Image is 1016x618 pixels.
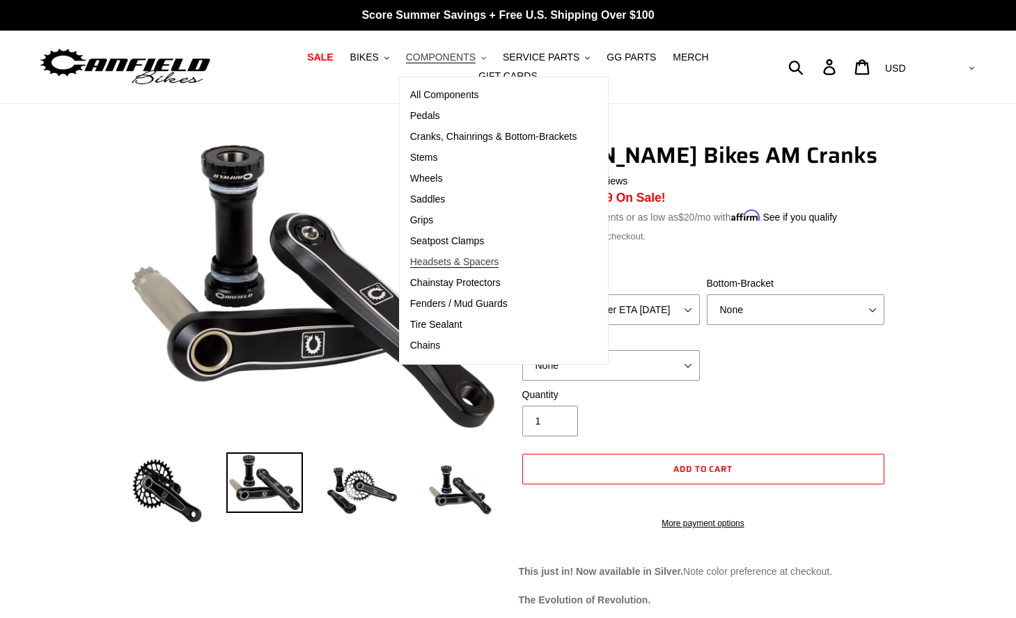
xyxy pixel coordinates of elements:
span: SALE [307,51,333,63]
span: Pedals [410,110,440,122]
label: Quantity [522,388,700,402]
span: SERVICE PARTS [503,51,579,63]
a: Seatpost Clamps [400,231,588,252]
a: All Components [400,85,588,106]
span: $20 [678,212,694,223]
div: calculated at checkout. [519,230,888,244]
img: Canfield Bikes [38,45,212,89]
img: Load image into Gallery viewer, Canfield Bikes AM Cranks [324,452,400,529]
h1: [PERSON_NAME] Bikes AM Cranks [519,142,888,168]
input: Search [796,51,831,82]
span: On Sale! [616,189,666,207]
a: More payment options [522,517,884,530]
span: Headsets & Spacers [410,256,499,268]
p: Note color preference at checkout. [519,564,888,579]
a: Fenders / Mud Guards [400,294,588,315]
a: See if you qualify - Learn more about Affirm Financing (opens in modal) [763,212,837,223]
span: BIKES [350,51,379,63]
p: 4 interest-free payments or as low as /mo with . [519,207,838,225]
a: Grips [400,210,588,231]
img: Load image into Gallery viewer, Canfield Cranks [226,452,303,514]
a: Pedals [400,106,588,127]
span: Chains [410,340,441,351]
span: GG PARTS [607,51,656,63]
span: Fenders / Mud Guards [410,298,508,310]
button: SERVICE PARTS [496,48,597,67]
a: Headsets & Spacers [400,252,588,273]
span: Affirm [731,209,760,221]
span: Saddles [410,193,446,205]
img: Load image into Gallery viewer, CANFIELD-AM_DH-CRANKS [421,452,498,529]
span: MERCH [673,51,708,63]
span: Chainstay Protectors [410,277,501,289]
a: Saddles [400,189,588,210]
a: GG PARTS [600,48,663,67]
span: GIFT CARDS [478,70,538,82]
label: Size [522,276,700,291]
a: Cranks, Chainrings & Bottom-Brackets [400,127,588,148]
a: GIFT CARDS [471,67,545,86]
a: Wheels [400,168,588,189]
span: Wheels [410,173,443,184]
strong: This just in! Now available in Silver. [519,566,684,577]
button: Add to cart [522,454,884,484]
span: All Components [410,89,479,101]
span: Seatpost Clamps [410,235,485,247]
a: Chainstay Protectors [400,273,588,294]
span: Add to cart [673,462,733,475]
a: Chains [400,335,588,356]
label: Chainring [522,332,700,347]
span: Stems [410,152,438,164]
button: BIKES [343,48,396,67]
img: Load image into Gallery viewer, Canfield Bikes AM Cranks [129,452,205,529]
span: COMPONENTS [406,51,476,63]
span: Tire Sealant [410,319,462,331]
label: Bottom-Bracket [707,276,884,291]
a: Stems [400,148,588,168]
a: SALE [300,48,340,67]
strong: The Evolution of Revolution. [519,594,651,605]
span: Cranks, Chainrings & Bottom-Brackets [410,131,577,143]
a: Tire Sealant [400,315,588,335]
span: Grips [410,214,433,226]
button: COMPONENTS [399,48,493,67]
a: MERCH [666,48,715,67]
